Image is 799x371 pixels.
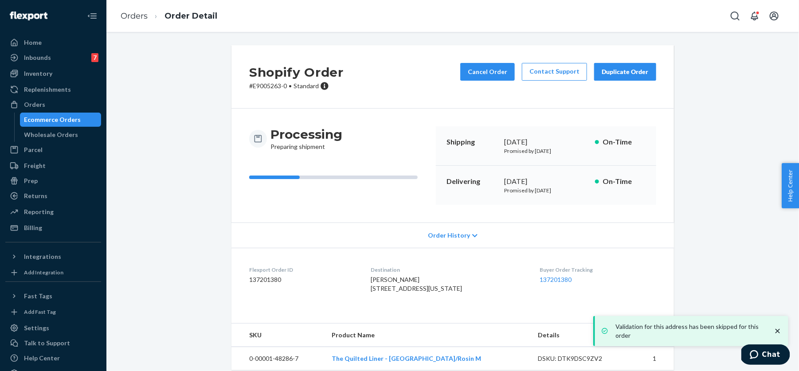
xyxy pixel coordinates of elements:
[603,176,646,187] p: On-Time
[24,324,49,332] div: Settings
[5,66,101,81] a: Inventory
[270,126,342,151] div: Preparing shipment
[726,7,744,25] button: Open Search Box
[24,85,71,94] div: Replenishments
[446,176,497,187] p: Delivering
[773,327,782,336] svg: close toast
[24,308,56,316] div: Add Fast Tag
[522,63,587,81] a: Contact Support
[249,275,356,284] dd: 137201380
[24,130,78,139] div: Wholesale Orders
[594,63,656,81] button: Duplicate Order
[24,176,38,185] div: Prep
[24,339,70,348] div: Talk to Support
[24,354,60,363] div: Help Center
[91,53,98,62] div: 7
[5,351,101,365] a: Help Center
[24,38,42,47] div: Home
[5,267,101,278] a: Add Integration
[371,276,462,292] span: [PERSON_NAME] [STREET_ADDRESS][US_STATE]
[504,147,588,155] p: Promised by [DATE]
[538,354,621,363] div: DSKU: DTK9DSC9ZV2
[5,159,101,173] a: Freight
[231,347,325,371] td: 0-00001-48286-7
[231,324,325,347] th: SKU
[24,53,51,62] div: Inbounds
[615,322,764,340] p: Validation for this address has been skipped for this order
[10,12,47,20] img: Flexport logo
[5,82,101,97] a: Replenishments
[765,7,783,25] button: Open account menu
[746,7,764,25] button: Open notifications
[249,63,344,82] h2: Shopify Order
[24,292,52,301] div: Fast Tags
[504,137,588,147] div: [DATE]
[5,336,101,350] button: Talk to Support
[289,82,292,90] span: •
[602,67,649,76] div: Duplicate Order
[5,289,101,303] button: Fast Tags
[5,205,101,219] a: Reporting
[5,98,101,112] a: Orders
[24,100,45,109] div: Orders
[249,266,356,273] dt: Flexport Order ID
[270,126,342,142] h3: Processing
[504,187,588,194] p: Promised by [DATE]
[5,250,101,264] button: Integrations
[428,231,470,240] span: Order History
[294,82,319,90] span: Standard
[5,321,101,335] a: Settings
[24,69,52,78] div: Inventory
[249,82,344,90] p: # E9005263-0
[24,191,47,200] div: Returns
[164,11,217,21] a: Order Detail
[20,128,102,142] a: Wholesale Orders
[24,115,81,124] div: Ecommerce Orders
[741,344,790,367] iframe: Opens a widget where you can chat to one of our agents
[603,137,646,147] p: On-Time
[83,7,101,25] button: Close Navigation
[332,355,481,362] a: The Quilted Liner - [GEOGRAPHIC_DATA]/Rosin M
[24,207,54,216] div: Reporting
[114,3,224,29] ol: breadcrumbs
[24,223,42,232] div: Billing
[24,145,43,154] div: Parcel
[24,252,61,261] div: Integrations
[24,161,46,170] div: Freight
[5,307,101,317] a: Add Fast Tag
[460,63,515,81] button: Cancel Order
[24,269,63,276] div: Add Integration
[446,137,497,147] p: Shipping
[371,266,525,273] dt: Destination
[540,266,656,273] dt: Buyer Order Tracking
[5,189,101,203] a: Returns
[5,143,101,157] a: Parcel
[5,174,101,188] a: Prep
[782,163,799,208] button: Help Center
[5,51,101,65] a: Inbounds7
[540,276,572,283] a: 137201380
[504,176,588,187] div: [DATE]
[628,347,674,371] td: 1
[5,35,101,50] a: Home
[325,324,531,347] th: Product Name
[5,221,101,235] a: Billing
[531,324,628,347] th: Details
[20,113,102,127] a: Ecommerce Orders
[121,11,148,21] a: Orders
